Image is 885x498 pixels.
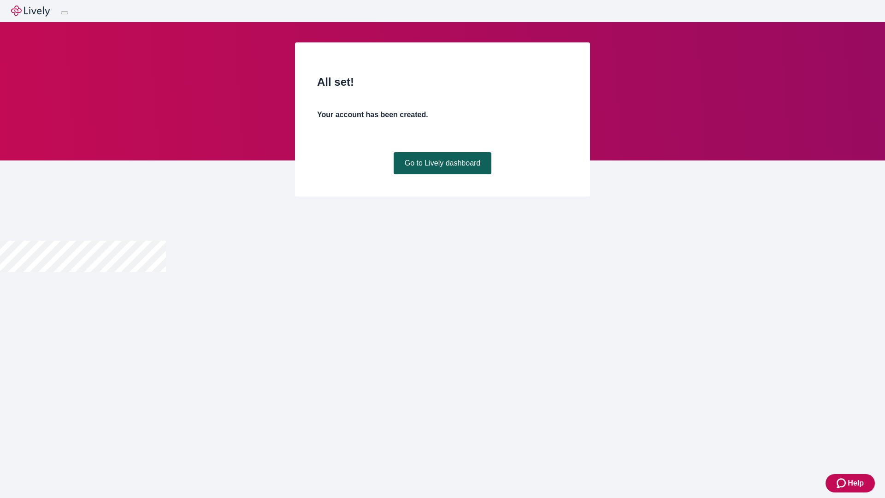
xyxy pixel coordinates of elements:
button: Zendesk support iconHelp [826,474,875,492]
button: Log out [61,12,68,14]
img: Lively [11,6,50,17]
h4: Your account has been created. [317,109,568,120]
a: Go to Lively dashboard [394,152,492,174]
h2: All set! [317,74,568,90]
span: Help [848,478,864,489]
svg: Zendesk support icon [837,478,848,489]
